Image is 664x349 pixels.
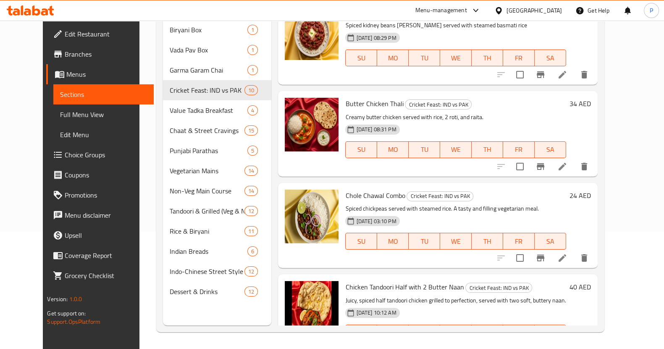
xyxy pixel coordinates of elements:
span: SU [349,52,374,64]
span: Non-Veg Main Course [170,186,244,196]
div: Value Tadka Breakfast4 [163,100,272,120]
span: 1 [248,26,257,34]
p: Creamy butter chicken served with rice, 2 roti, and raita. [345,112,566,122]
div: Punjabi Parathas5 [163,141,272,161]
span: P [650,6,653,15]
div: Garma Garam Chai [170,65,248,75]
span: Coverage Report [65,250,147,260]
div: items [244,226,258,236]
button: SU [345,49,377,66]
span: 1 [248,46,257,54]
button: Branch-specific-item [530,248,551,268]
a: Grocery Checklist [46,266,154,286]
span: SA [538,52,563,64]
span: 12 [245,207,257,215]
a: Coupons [46,165,154,185]
button: TU [409,325,440,341]
button: TU [409,141,440,158]
span: Rice & Biryani [170,226,244,236]
div: items [247,65,258,75]
a: Coverage Report [46,245,154,266]
button: Branch-specific-item [530,65,551,85]
a: Support.OpsPlatform [47,316,100,327]
a: Promotions [46,185,154,205]
span: TH [475,52,500,64]
a: Edit Restaurant [46,24,154,44]
span: Cricket Feast: IND vs PAK [405,100,471,109]
h6: 24 AED [570,190,591,201]
span: Select to update [511,66,529,83]
div: Rice & Biryani11 [163,221,272,241]
span: 12 [245,268,257,276]
span: Branches [65,49,147,59]
button: MO [377,49,409,66]
button: TH [472,141,503,158]
div: Cricket Feast: IND vs PAK [405,99,472,109]
span: WE [444,52,468,64]
a: Menus [46,64,154,84]
nav: Menu sections [163,16,272,305]
span: Grocery Checklist [65,271,147,281]
div: items [247,105,258,115]
span: Chaat & Street Cravings [170,125,244,135]
span: Indo-Chinese Street Style [170,266,244,276]
span: FR [507,52,531,64]
button: SA [535,233,566,250]
div: items [247,146,258,156]
span: 5 [248,147,257,155]
button: FR [503,141,535,158]
span: SA [538,235,563,247]
a: Full Menu View [53,104,154,125]
div: [GEOGRAPHIC_DATA] [507,6,562,15]
button: FR [503,325,535,341]
span: Chicken Tandoori Half with 2 Butter Naan [345,281,464,293]
div: Garma Garam Chai1 [163,60,272,80]
h6: 40 AED [570,281,591,293]
div: items [244,206,258,216]
button: TU [409,233,440,250]
span: Cricket Feast: IND vs PAK [407,191,473,201]
button: TH [472,49,503,66]
div: Value Tadka Breakfast [170,105,248,115]
div: Indian Breads6 [163,241,272,261]
span: 15 [245,127,257,135]
span: Chole Chawal Combo [345,189,405,202]
button: SA [535,49,566,66]
span: Butter Chicken Thali [345,97,403,110]
img: Chicken Tandoori Half with 2 Butter Naan [285,281,339,335]
div: Indo-Chinese Street Style12 [163,261,272,281]
span: Menu disclaimer [65,210,147,220]
span: TU [412,143,437,156]
span: SU [349,143,374,156]
span: 4 [248,107,257,115]
span: 1.0.0 [69,294,82,305]
a: Edit menu item [557,253,567,263]
span: SA [538,143,563,156]
button: WE [440,325,472,341]
span: Tandoori & Grilled (Veg & Non-Veg) [170,206,244,216]
div: items [244,125,258,135]
span: Version: [47,294,68,305]
span: [DATE] 08:31 PM [353,125,399,133]
h6: 34 AED [570,98,591,109]
button: FR [503,233,535,250]
img: Chole Chawal Combo [285,190,339,243]
div: Tandoori & Grilled (Veg & Non-Veg)12 [163,201,272,221]
div: Cricket Feast: IND vs PAK [407,191,473,201]
div: Menu-management [415,5,467,16]
div: Vada Pav Box1 [163,40,272,60]
div: Biryani Box1 [163,20,272,40]
span: TU [412,52,437,64]
div: Vada Pav Box [170,45,248,55]
span: [DATE] 08:29 PM [353,34,399,42]
button: SU [345,141,377,158]
span: Menus [66,69,147,79]
span: FR [507,143,531,156]
p: Spiced kidney beans [PERSON_NAME] served with steamed basmati rice [345,20,566,31]
p: Juicy, spiced half tandoori chicken grilled to perfection, served with two soft, buttery naan. [345,295,566,306]
button: TU [409,49,440,66]
span: WE [444,235,468,247]
button: MO [377,325,409,341]
button: FR [503,49,535,66]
